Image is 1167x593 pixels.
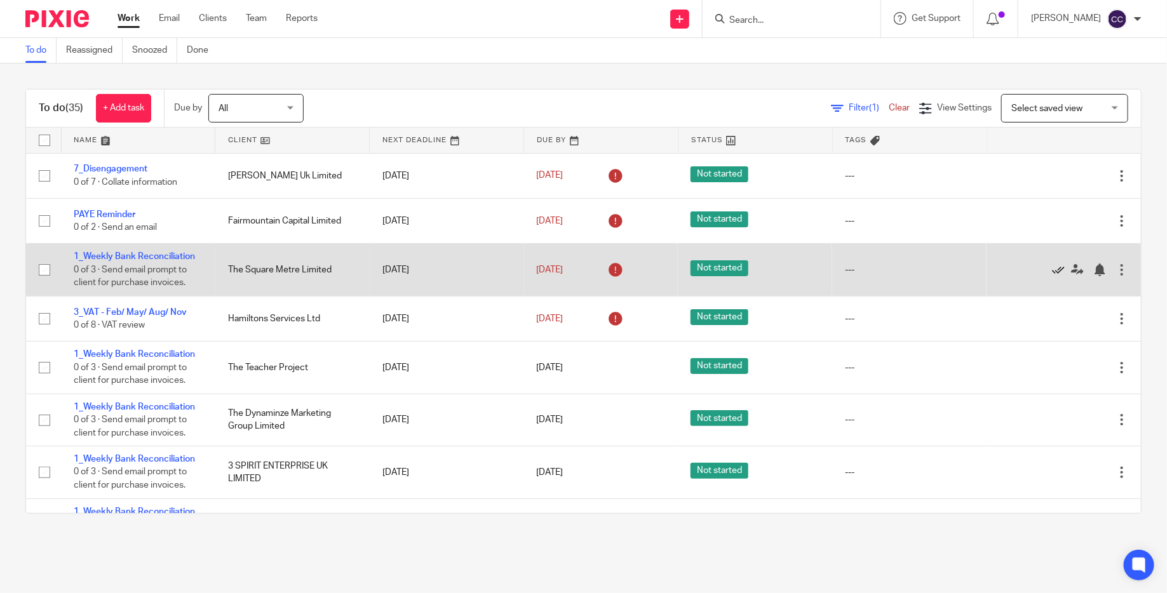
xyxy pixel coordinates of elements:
td: 3 SPIRIT ENTERPRISE UK LIMITED [215,446,370,498]
span: [DATE] [537,171,563,180]
div: --- [845,361,974,374]
span: Not started [691,309,748,325]
td: [DATE] [370,296,524,341]
a: Snoozed [132,38,177,63]
span: [DATE] [537,363,563,372]
span: Not started [691,358,748,374]
span: View Settings [937,103,992,112]
td: [DATE] [370,244,524,296]
span: Not started [691,260,748,276]
a: Clear [889,103,910,112]
span: Select saved view [1011,104,1083,113]
span: [DATE] [537,415,563,424]
span: Tags [846,137,867,143]
a: Done [187,38,218,63]
td: [DATE] [370,446,524,498]
a: Email [159,12,180,25]
td: The Dynaminze Marketing Group Limited [215,394,370,446]
span: 0 of 7 · Collate information [74,178,177,187]
td: Jsl Advisory Uk Ltd [215,498,370,550]
div: --- [845,215,974,227]
span: 0 of 2 · Send an email [74,223,157,232]
td: [DATE] [370,498,524,550]
h1: To do [39,102,83,115]
a: 7_Disengagement [74,164,147,173]
td: [DATE] [370,342,524,394]
a: Clients [199,12,227,25]
span: All [219,104,228,113]
span: (1) [869,103,879,112]
a: 1_Weekly Bank Reconciliation [74,455,195,463]
span: Get Support [912,14,961,23]
p: Due by [174,102,202,114]
span: 0 of 3 · Send email prompt to client for purchase invoices. [74,468,187,490]
img: svg%3E [1107,9,1128,29]
td: Fairmountain Capital Limited [215,198,370,243]
span: 0 of 3 · Send email prompt to client for purchase invoices. [74,415,187,437]
img: Pixie [25,10,89,27]
span: (35) [65,103,83,113]
p: [PERSON_NAME] [1031,12,1101,25]
span: Not started [691,463,748,479]
a: 1_Weekly Bank Reconciliation [74,403,195,411]
td: The Teacher Project [215,342,370,394]
div: --- [845,263,974,276]
span: Not started [691,410,748,426]
td: The Square Metre Limited [215,244,370,296]
td: [DATE] [370,198,524,243]
span: 0 of 3 · Send email prompt to client for purchase invoices. [74,363,187,385]
span: 0 of 8 · VAT review [74,321,145,330]
span: Not started [691,211,748,227]
span: Filter [849,103,889,112]
span: [DATE] [537,217,563,225]
a: + Add task [96,94,151,123]
td: [DATE] [370,153,524,198]
a: 3_VAT - Feb/ May/ Aug/ Nov [74,308,187,317]
td: Hamiltons Services Ltd [215,296,370,341]
div: --- [845,312,974,325]
div: --- [845,413,974,426]
input: Search [728,15,842,27]
span: 0 of 3 · Send email prompt to client for purchase invoices. [74,265,187,288]
a: PAYE Reminder [74,210,135,219]
a: Mark as done [1052,263,1071,276]
div: --- [845,170,974,182]
a: Reassigned [66,38,123,63]
td: [PERSON_NAME] Uk Limited [215,153,370,198]
span: [DATE] [537,468,563,477]
span: Not started [691,166,748,182]
div: --- [845,466,974,479]
a: 1_Weekly Bank Reconciliation [74,507,195,516]
td: [DATE] [370,394,524,446]
a: Work [118,12,140,25]
a: To do [25,38,57,63]
span: [DATE] [537,314,563,323]
a: 1_Weekly Bank Reconciliation [74,252,195,261]
a: Team [246,12,267,25]
span: [DATE] [537,265,563,274]
a: 1_Weekly Bank Reconciliation [74,350,195,359]
a: Reports [286,12,318,25]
